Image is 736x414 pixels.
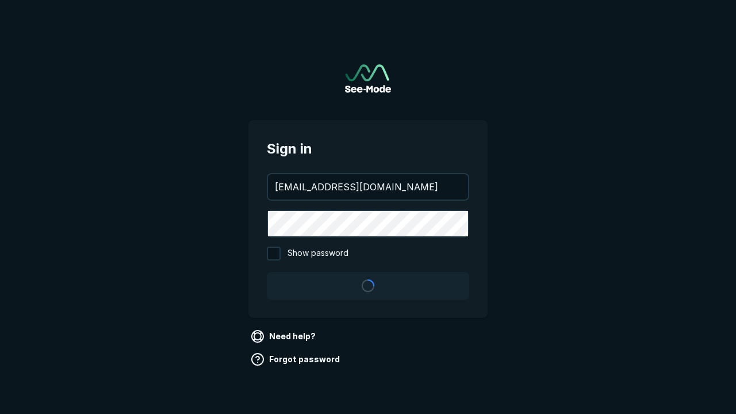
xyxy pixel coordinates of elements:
img: See-Mode Logo [345,64,391,93]
span: Sign in [267,139,469,159]
a: Forgot password [248,350,344,369]
input: your@email.com [268,174,468,200]
a: Need help? [248,327,320,346]
a: Go to sign in [345,64,391,93]
span: Show password [287,247,348,260]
